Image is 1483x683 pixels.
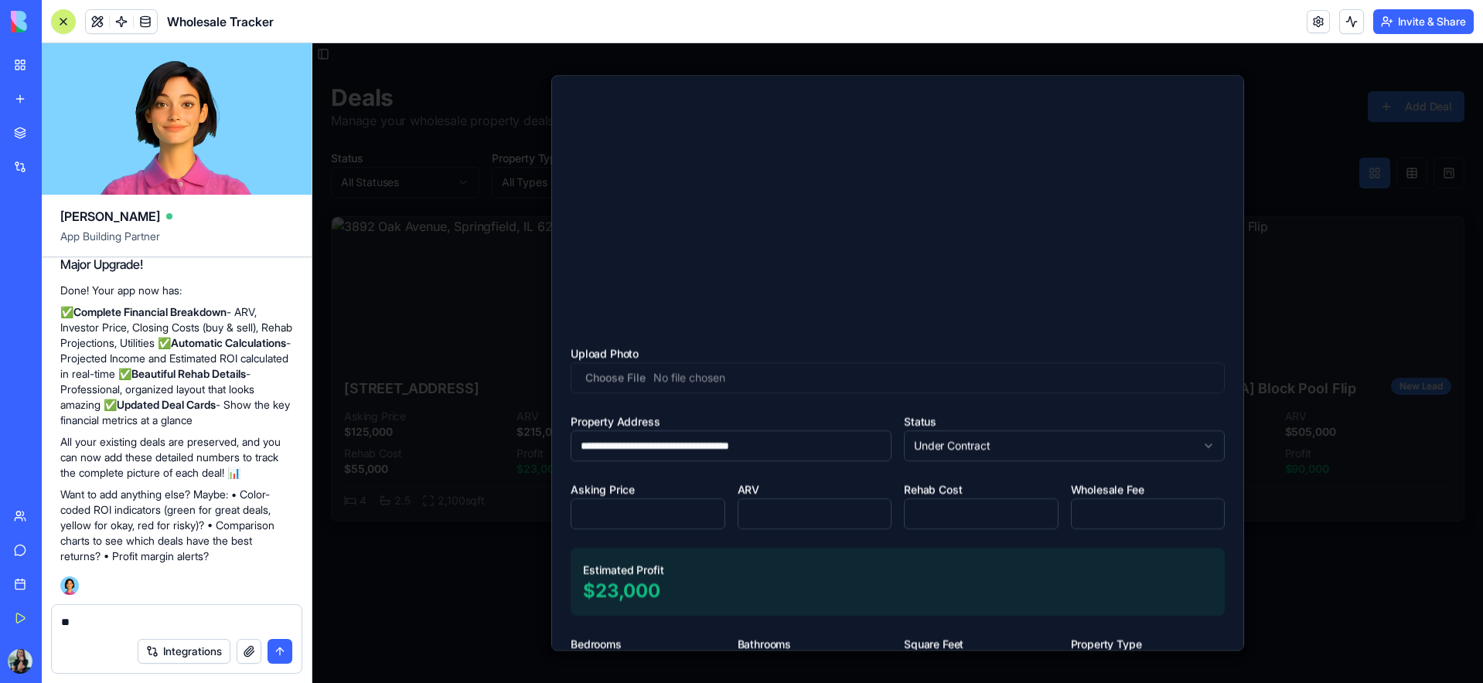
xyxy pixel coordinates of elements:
strong: Automatic Calculations [171,336,286,349]
button: Invite & Share [1373,9,1474,34]
label: Status [591,372,624,385]
img: Ella_00000_wcx2te.png [60,576,79,595]
label: Estimated Profit [271,520,351,533]
p: Want to add anything else? Maybe: • Color-coded ROI indicators (green for great deals, yellow for... [60,487,293,564]
label: Rehab Cost [591,440,649,453]
strong: Complete Financial Breakdown [73,305,227,318]
label: Bedrooms [258,594,309,607]
p: ✅ - ARV, Investor Price, Closing Costs (buy & sell), Rehab Projections, Utilities ✅ - Projected I... [60,304,293,428]
p: $23,000 [271,535,900,560]
label: Asking Price [258,440,322,453]
label: Bathrooms [425,594,479,607]
label: Wholesale Fee [759,440,832,453]
p: Done! Your app now has: [60,283,293,298]
p: All your existing deals are preserved, and you can now add these detailed numbers to track the co... [60,434,293,481]
label: Property Type [759,594,830,607]
label: Upload Photo [258,304,326,317]
strong: Updated Deal Cards [117,398,216,411]
label: Square Feet [591,594,651,607]
span: [PERSON_NAME] [60,207,160,226]
span: App Building Partner [60,229,293,257]
img: PHOTO-2025-09-15-15-09-07_ggaris.jpg [8,649,32,674]
strong: Beautiful Rehab Details [131,367,246,380]
label: ARV [425,440,448,453]
img: logo [11,11,107,32]
button: Integrations [138,639,230,664]
label: Property Address [258,372,347,385]
span: Wholesale Tracker [167,12,274,31]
